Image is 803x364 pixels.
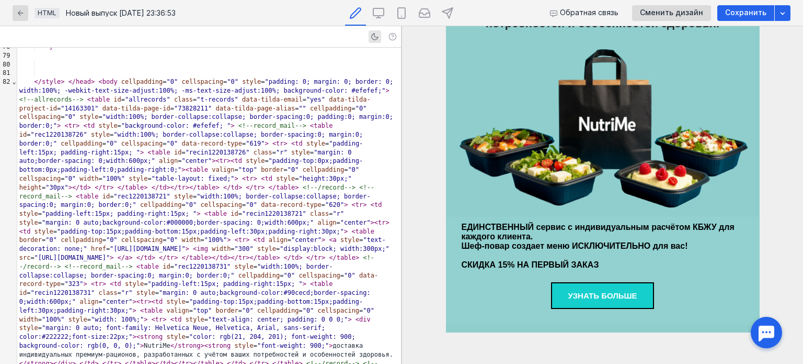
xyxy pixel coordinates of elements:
span: "padding-left:15px; padding-right:15px; " [19,140,363,156]
span: cellspacing [121,140,163,147]
span: td [291,254,299,261]
span: > [129,254,132,261]
span: "padding-left:15px; padding-right:15px; " [42,210,197,217]
span: "73828211" [174,105,212,112]
span: table [257,254,276,261]
span: > [76,122,79,129]
span: "100%" [204,236,227,244]
span: "619" [246,140,265,147]
span: table [276,184,295,191]
span: data-record-type [261,201,322,208]
span: table [125,184,144,191]
span: a [125,254,129,261]
span: table [79,193,98,200]
span: < [98,78,102,85]
span: tr [246,175,253,182]
span: tr [254,184,261,191]
span: table [91,96,110,103]
span: cellpadding [121,78,163,85]
span: < [261,175,265,182]
span: "r" [276,149,288,156]
span: </ [223,184,231,191]
span: </ [68,78,76,85]
span: table [355,228,374,235]
span: > [110,254,113,261]
span: > [152,254,155,261]
span: <!--allrecords--> [19,96,84,103]
span: < [374,219,378,226]
span: style [98,122,117,129]
span: width [79,175,98,182]
span: "t-records" [197,96,238,103]
span: "r" [332,210,344,217]
span: align [317,219,336,226]
span: < [193,245,197,252]
span: > [276,254,280,261]
span: style [79,113,98,120]
span: td [159,184,166,191]
span: id [174,149,181,156]
span: "0" [167,236,178,244]
span: > [212,157,215,164]
span: > [216,184,220,191]
span: > [91,78,95,85]
span: "center" [181,157,212,164]
span: td [144,254,151,261]
span: </ [159,254,166,261]
span: </ [269,184,276,191]
span: style [291,149,310,156]
span: "rec1220138726" [30,131,87,138]
span: data-record-type [19,272,378,288]
span: td [295,140,302,147]
span: "padding-top:15px;padding-bottom:15px;padding-left:30px;padding-right:30px;" [19,298,363,314]
span: < [352,201,355,208]
span: style [257,245,276,252]
span: > [147,298,151,305]
span: > [344,228,348,235]
span: data-tilda-project-id [19,96,371,112]
span: tr [178,184,185,191]
span: tr [276,140,283,147]
span: < [310,122,314,129]
span: <!--record_mail--> [64,263,132,270]
span: > [132,307,136,314]
span: "[URL][DOMAIN_NAME]" [35,254,110,261]
span: id [163,263,170,270]
span: > [385,87,389,94]
span: > [322,236,325,244]
span: > [110,184,113,191]
span: </ [306,254,314,261]
a: УЗНАТЬ БОЛЬШЕ [149,256,251,283]
span: > [140,149,144,156]
span: valign [212,166,234,173]
span: > [181,166,185,173]
span: > [231,122,234,129]
button: Сменить дизайн [632,5,711,21]
span: "rec1220138721" [113,193,170,200]
span: "allrecords" [125,96,170,103]
span: cellspacing [121,236,163,244]
span: < [371,201,374,208]
span: class [310,210,329,217]
span: td [257,236,265,244]
span: </ [231,254,238,261]
span: td [87,122,95,129]
span: Обратная связь [560,8,618,17]
iframe: preview [402,26,803,364]
span: > [227,236,231,244]
span: "recin1220138726" [186,149,250,156]
span: cellpadding [238,272,280,279]
span: > [355,254,359,261]
span: "padding-top:15px;padding-bottom:15px;padding-left:30px;padding-right:30px;" [57,228,344,235]
span: style [246,157,265,164]
span: tr [95,280,102,288]
span: id [113,96,121,103]
span: td [79,184,87,191]
span: </ [95,184,102,191]
span: td [231,184,238,191]
span: > [68,184,72,191]
span: > [102,280,106,288]
span: > [299,254,303,261]
span: cellpadding [61,140,102,147]
span: </ [181,254,189,261]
